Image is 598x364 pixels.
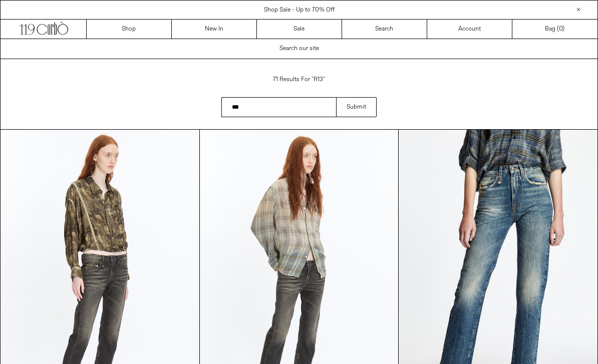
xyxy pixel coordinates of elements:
[342,20,427,39] a: Search
[336,97,377,117] button: Submit
[221,97,336,117] input: Search
[264,6,335,14] a: Shop Sale - Up to 70% Off
[172,20,257,39] a: New In
[257,20,342,39] a: Sale
[559,25,562,33] span: 0
[512,20,597,39] a: Bag ()
[427,20,512,39] a: Account
[279,45,319,53] span: Search our site
[559,25,564,34] span: )
[221,71,377,88] h1: 71 results for "R13"
[87,20,172,39] a: Shop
